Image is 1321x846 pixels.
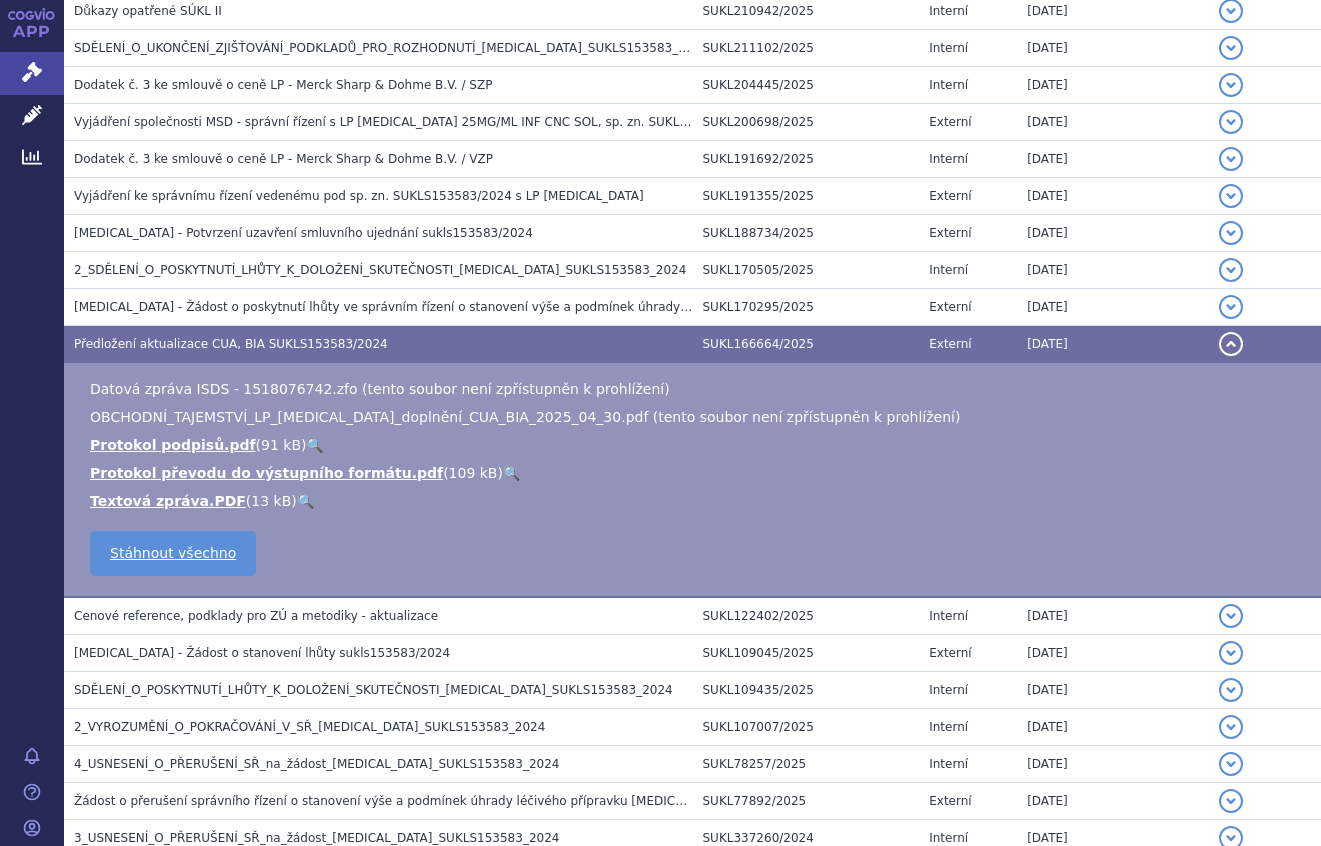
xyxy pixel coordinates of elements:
[929,78,968,92] span: Interní
[1017,709,1208,746] td: [DATE]
[929,115,971,129] span: Externí
[261,437,301,453] span: 91 kB
[74,4,222,18] span: Důkazy opatřené SÚKL II
[1017,597,1208,635] td: [DATE]
[1017,289,1208,326] td: [DATE]
[74,152,493,166] span: Dodatek č. 3 ke smlouvě o ceně LP - Merck Sharp & Dohme B.V. / VZP
[929,337,971,351] span: Externí
[929,646,971,660] span: Externí
[90,381,670,397] span: Datová zpráva ISDS - 1518076742.zfo (tento soubor není zpřístupněn k prohlížení)
[74,115,952,129] span: Vyjádření společnosti MSD - správní řízení s LP Keytruda 25MG/ML INF CNC SOL, sp. zn. SUKLS153583...
[503,465,520,481] a: 🔍
[929,189,971,203] span: Externí
[1219,110,1243,134] button: detail
[1017,252,1208,289] td: [DATE]
[929,4,968,18] span: Interní
[90,409,960,425] span: OBCHODNÍ_TAJEMSTVÍ_LP_[MEDICAL_DATA]_doplnění_CUA_BIA_2025_04_30.pdf (tento soubor není zpřístupn...
[929,683,968,697] span: Interní
[90,491,1301,511] li: ( )
[1219,715,1243,739] button: detail
[693,289,920,326] td: SUKL170295/2025
[1219,789,1243,813] button: detail
[74,720,545,734] span: 2_VYROZUMĚNÍ_O_POKRAČOVÁNÍ_V_SŘ_KEYTRUDA_SUKLS153583_2024
[297,493,314,509] a: 🔍
[1017,178,1208,215] td: [DATE]
[1017,141,1208,178] td: [DATE]
[90,531,256,576] a: Stáhnout všechno
[1219,73,1243,97] button: detail
[1219,332,1243,356] button: detail
[1219,258,1243,282] button: detail
[74,337,388,351] span: Předložení aktualizace CUA, BIA SUKLS153583/2024
[1219,752,1243,776] button: detail
[74,189,644,203] span: Vyjádření ke správnímu řízení vedenému pod sp. zn. SUKLS153583/2024 s LP Keytruda
[693,30,920,67] td: SUKL211102/2025
[693,178,920,215] td: SUKL191355/2025
[1219,641,1243,665] button: detail
[693,67,920,104] td: SUKL204445/2025
[90,465,443,481] a: Protokol převodu do výstupního formátu.pdf
[693,141,920,178] td: SUKL191692/2025
[74,757,559,771] span: 4_USNESENÍ_O_PŘERUŠENÍ_SŘ_na_žádost_KEYTRUDA_SUKLS153583_2024
[1219,36,1243,60] button: detail
[693,215,920,252] td: SUKL188734/2025
[693,635,920,672] td: SUKL109045/2025
[1017,326,1208,363] td: [DATE]
[90,437,256,453] a: Protokol podpisů.pdf
[74,78,492,92] span: Dodatek č. 3 ke smlouvě o ceně LP - Merck Sharp & Dohme B.V. / SZP
[1017,635,1208,672] td: [DATE]
[693,597,920,635] td: SUKL122402/2025
[1017,783,1208,820] td: [DATE]
[1017,746,1208,783] td: [DATE]
[74,300,803,314] span: KEYTRUDA - Žádost o poskytnutí lhůty ve správním řízení o stanovení výše a podmínek úhrady SUKLS1...
[74,794,919,808] span: Žádost o přerušení správního řízení o stanovení výše a podmínek úhrady léčivého přípravku KEYTRUD...
[449,465,498,481] span: 109 kB
[929,263,968,277] span: Interní
[929,831,968,845] span: Interní
[1017,30,1208,67] td: [DATE]
[1219,678,1243,702] button: detail
[929,226,971,240] span: Externí
[929,609,968,623] span: Interní
[693,252,920,289] td: SUKL170505/2025
[74,226,533,240] span: KEYTRUDA - Potvrzení uzavření smluvního ujednání sukls153583/2024
[1017,104,1208,141] td: [DATE]
[74,41,709,55] span: SDĚLENÍ_O_UKONČENÍ_ZJIŠŤOVÁNÍ_PODKLADŮ_PRO_ROZHODNUTÍ_KEYTRUDA_SUKLS153583_2024
[1219,147,1243,171] button: detail
[1017,215,1208,252] td: [DATE]
[693,709,920,746] td: SUKL107007/2025
[90,493,246,509] a: Textová zpráva.PDF
[1017,672,1208,709] td: [DATE]
[1219,184,1243,208] button: detail
[693,326,920,363] td: SUKL166664/2025
[929,794,971,808] span: Externí
[74,831,559,845] span: 3_USNESENÍ_O_PŘERUŠENÍ_SŘ_na_žádost_KEYTRUDA_SUKLS153583_2024
[1219,604,1243,628] button: detail
[90,435,1301,455] li: ( )
[251,493,291,509] span: 13 kB
[929,720,968,734] span: Interní
[693,672,920,709] td: SUKL109435/2025
[929,152,968,166] span: Interní
[929,757,968,771] span: Interní
[693,746,920,783] td: SUKL78257/2025
[929,41,968,55] span: Interní
[1219,221,1243,245] button: detail
[306,437,323,453] a: 🔍
[74,609,438,623] span: Cenové reference, podklady pro ZÚ a metodiky - aktualizace
[74,683,673,697] span: SDĚLENÍ_O_POSKYTNUTÍ_LHŮTY_K_DOLOŽENÍ_SKUTEČNOSTI_KEYTRUDA_SUKLS153583_2024
[693,783,920,820] td: SUKL77892/2025
[90,463,1301,483] li: ( )
[693,104,920,141] td: SUKL200698/2025
[929,300,971,314] span: Externí
[74,646,450,660] span: Keytruda - Žádost o stanovení lhůty sukls153583/2024
[1017,67,1208,104] td: [DATE]
[1219,295,1243,319] button: detail
[74,263,686,277] span: 2_SDĚLENÍ_O_POSKYTNUTÍ_LHŮTY_K_DOLOŽENÍ_SKUTEČNOSTI_KEYTRUDA_SUKLS153583_2024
